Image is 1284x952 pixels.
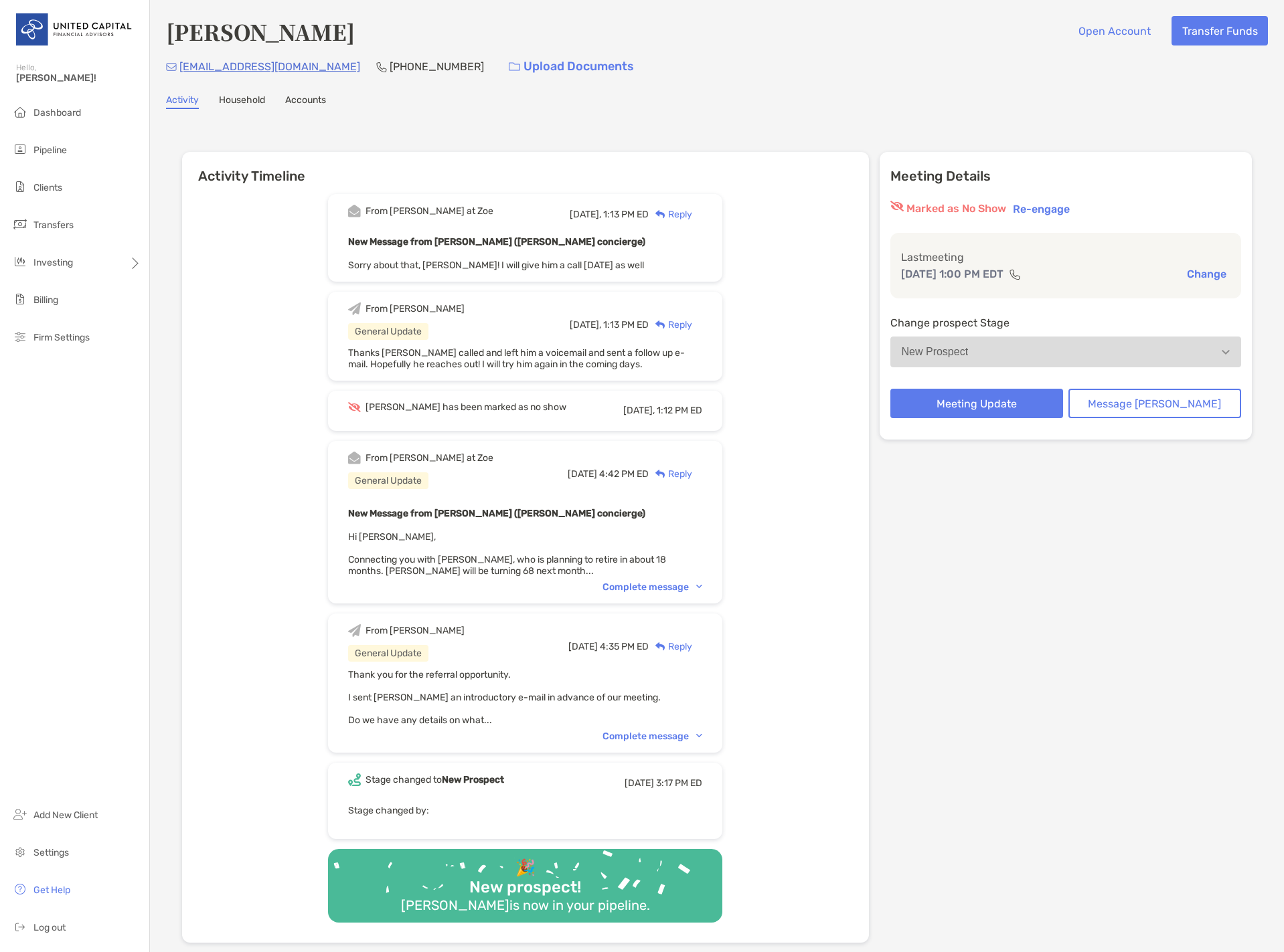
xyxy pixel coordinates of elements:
img: pipeline icon [12,141,28,157]
h6: Activity Timeline [182,152,869,184]
img: transfers icon [12,216,28,232]
b: New Message from [PERSON_NAME] ([PERSON_NAME] concierge) [348,508,645,519]
img: Reply icon [655,320,665,329]
span: 1:12 PM ED [657,405,702,416]
div: General Update [348,645,428,662]
span: Log out [33,922,66,933]
button: Open Account [1068,16,1161,45]
div: From [PERSON_NAME] at Zoe [366,205,493,217]
a: Upload Documents [500,52,643,81]
p: Last meeting [901,249,1231,266]
img: Event icon [348,452,361,464]
span: 4:35 PM ED [600,641,649,652]
img: Chevron icon [696,585,702,589]
span: Settings [33,847,69,858]
span: Hi [PERSON_NAME], Connecting you with [PERSON_NAME], who is planning to retire in about 18 months... [348,531,666,577]
img: add_new_client icon [12,806,28,822]
img: button icon [509,62,520,72]
span: [DATE] [568,641,598,652]
span: Pipeline [33,145,67,156]
span: Firm Settings [33,332,90,343]
p: Meeting Details [890,168,1242,185]
p: Marked as No Show [906,201,1006,217]
p: Stage changed by: [348,802,702,819]
button: Transfer Funds [1172,16,1268,45]
a: Accounts [285,94,326,109]
img: Open dropdown arrow [1222,350,1230,355]
span: [DATE], [570,209,601,220]
div: General Update [348,472,428,489]
div: From [PERSON_NAME] [366,625,465,636]
span: Clients [33,182,62,193]
div: [PERSON_NAME] is now in your pipeline. [396,897,655,913]
div: Reply [649,207,692,221]
img: Event icon [348,624,361,637]
button: Re-engage [1009,201,1074,217]
button: Change [1183,267,1230,281]
img: Phone Icon [376,62,387,72]
span: Billing [33,294,58,306]
span: 1:13 PM ED [603,319,649,330]
span: Sorry about that, [PERSON_NAME]! I will give him a call [DATE] as well [348,260,644,271]
span: [DATE] [568,468,597,480]
img: Event icon [348,205,361,217]
a: Household [219,94,265,109]
span: 1:13 PM ED [603,209,649,220]
div: From [PERSON_NAME] [366,303,465,314]
img: dashboard icon [12,104,28,120]
div: New Prospect [902,346,969,358]
img: Reply icon [655,642,665,651]
div: Reply [649,640,692,654]
img: Event icon [348,302,361,315]
img: settings icon [12,844,28,860]
div: Reply [649,467,692,481]
img: clients icon [12,179,28,195]
p: Change prospect Stage [890,314,1242,331]
img: red eyr [890,201,904,211]
h4: [PERSON_NAME] [166,16,355,47]
span: [DATE], [623,405,655,416]
span: Get Help [33,884,70,896]
div: Stage changed to [366,774,504,785]
a: Activity [166,94,199,109]
img: Chevron icon [696,734,702,738]
span: Investing [33,257,73,268]
img: logout icon [12,919,28,935]
span: Dashboard [33,107,81,118]
span: 3:17 PM ED [656,777,702,789]
div: General Update [348,323,428,340]
img: get-help icon [12,881,28,897]
div: Complete message [603,581,702,593]
img: communication type [1009,269,1021,280]
span: Add New Client [33,810,98,821]
button: Meeting Update [890,389,1063,418]
span: Thanks [PERSON_NAME] called and left him a voicemail and sent a follow up e-mail. Hopefully he re... [348,347,685,370]
p: [EMAIL_ADDRESS][DOMAIN_NAME] [179,58,360,75]
img: Event icon [348,773,361,786]
div: From [PERSON_NAME] at Zoe [366,452,493,464]
p: [PHONE_NUMBER] [390,58,484,75]
span: [DATE], [570,319,601,330]
span: Transfers [33,219,74,231]
div: Complete message [603,731,702,742]
div: [PERSON_NAME] has been marked as no show [366,401,566,413]
b: New Message from [PERSON_NAME] ([PERSON_NAME] concierge) [348,236,645,248]
img: United Capital Logo [16,5,133,54]
span: [PERSON_NAME]! [16,72,141,84]
img: firm-settings icon [12,328,28,345]
b: New Prospect [442,774,504,785]
div: 🎉 [510,858,541,878]
p: [DATE] 1:00 PM EDT [901,266,1004,282]
div: Reply [649,318,692,332]
img: Reply icon [655,470,665,478]
div: New prospect! [464,878,586,897]
img: Confetti [328,849,722,911]
img: Event icon [348,402,361,412]
img: investing icon [12,254,28,270]
img: billing icon [12,291,28,307]
span: [DATE] [625,777,654,789]
img: Reply icon [655,210,665,219]
img: Email Icon [166,63,177,71]
button: Message [PERSON_NAME] [1068,389,1241,418]
span: Thank you for the referral opportunity. I sent [PERSON_NAME] an introductory e-mail in advance of... [348,669,661,726]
